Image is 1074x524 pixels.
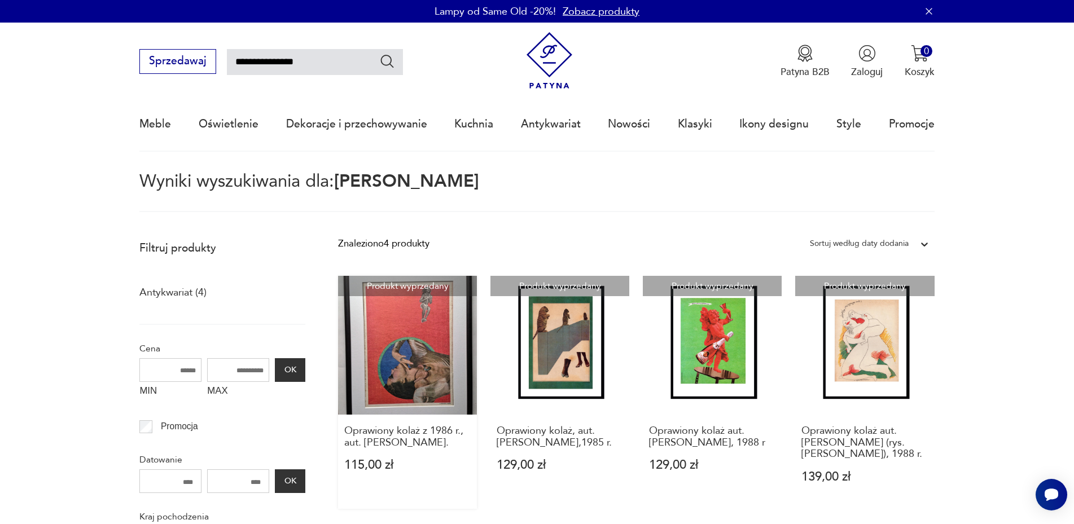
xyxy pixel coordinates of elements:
a: Antykwariat [521,98,581,150]
img: Ikona medalu [796,45,814,62]
img: Ikonka użytkownika [858,45,876,62]
button: Sprzedawaj [139,49,216,74]
iframe: Smartsupp widget button [1036,479,1067,510]
a: Meble [139,98,171,150]
a: Produkt wyprzedanyOprawiony kolaż aut. Krzysztof Karoń (rys. Pablo Picasso), 1988 r.Oprawiony kol... [795,276,934,509]
p: Koszyk [905,65,935,78]
a: Oświetlenie [199,98,258,150]
a: Ikona medaluPatyna B2B [781,45,830,78]
a: Zobacz produkty [563,5,639,19]
a: Sprzedawaj [139,58,216,67]
div: 0 [920,45,932,57]
p: Datowanie [139,452,305,467]
h3: Oprawiony kolaż, aut. [PERSON_NAME],1985 r. [497,425,624,448]
span: [PERSON_NAME] [334,169,479,193]
button: Patyna B2B [781,45,830,78]
a: Klasyki [678,98,712,150]
button: 0Koszyk [905,45,935,78]
button: OK [275,358,305,382]
button: Zaloguj [851,45,883,78]
label: MAX [207,382,269,403]
p: 139,00 zł [801,471,928,483]
p: Wyniki wyszukiwania dla: [139,173,934,212]
p: 129,00 zł [649,459,776,471]
p: Zaloguj [851,65,883,78]
a: Style [836,98,861,150]
img: Patyna - sklep z meblami i dekoracjami vintage [521,32,578,89]
p: Filtruj produkty [139,241,305,256]
p: Cena [139,341,305,356]
label: MIN [139,382,201,403]
div: Sortuj według daty dodania [810,236,909,251]
h3: Oprawiony kolaż aut. [PERSON_NAME] (rys. [PERSON_NAME]), 1988 r. [801,425,928,460]
a: Produkt wyprzedanyOprawiony kolaż aut. Krzysztof Karoń, 1988 rOprawiony kolaż aut. [PERSON_NAME],... [643,276,782,509]
a: Dekoracje i przechowywanie [286,98,427,150]
a: Ikony designu [739,98,809,150]
img: Ikona koszyka [911,45,928,62]
p: Promocja [161,419,198,434]
p: Lampy od Same Old -20%! [435,5,556,19]
p: Patyna B2B [781,65,830,78]
p: 115,00 zł [344,459,471,471]
p: 129,00 zł [497,459,624,471]
a: Produkt wyprzedanyOprawiony kolaż, aut. Krzysztof Karoń,1985 r.Oprawiony kolaż, aut. [PERSON_NAME... [490,276,629,509]
a: Promocje [889,98,935,150]
a: Antykwariat (4) [139,283,207,302]
button: Szukaj [379,53,396,69]
h3: Oprawiony kolaż aut. [PERSON_NAME], 1988 r [649,425,776,448]
p: Kraj pochodzenia [139,509,305,524]
h3: Oprawiony kolaż z 1986 r., aut. [PERSON_NAME]. [344,425,471,448]
a: Kuchnia [454,98,493,150]
a: Produkt wyprzedanyOprawiony kolaż z 1986 r., aut. Krzysztof Karoń.Oprawiony kolaż z 1986 r., aut.... [338,276,477,509]
div: Znaleziono 4 produkty [338,236,429,251]
button: OK [275,469,305,493]
a: Nowości [608,98,650,150]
